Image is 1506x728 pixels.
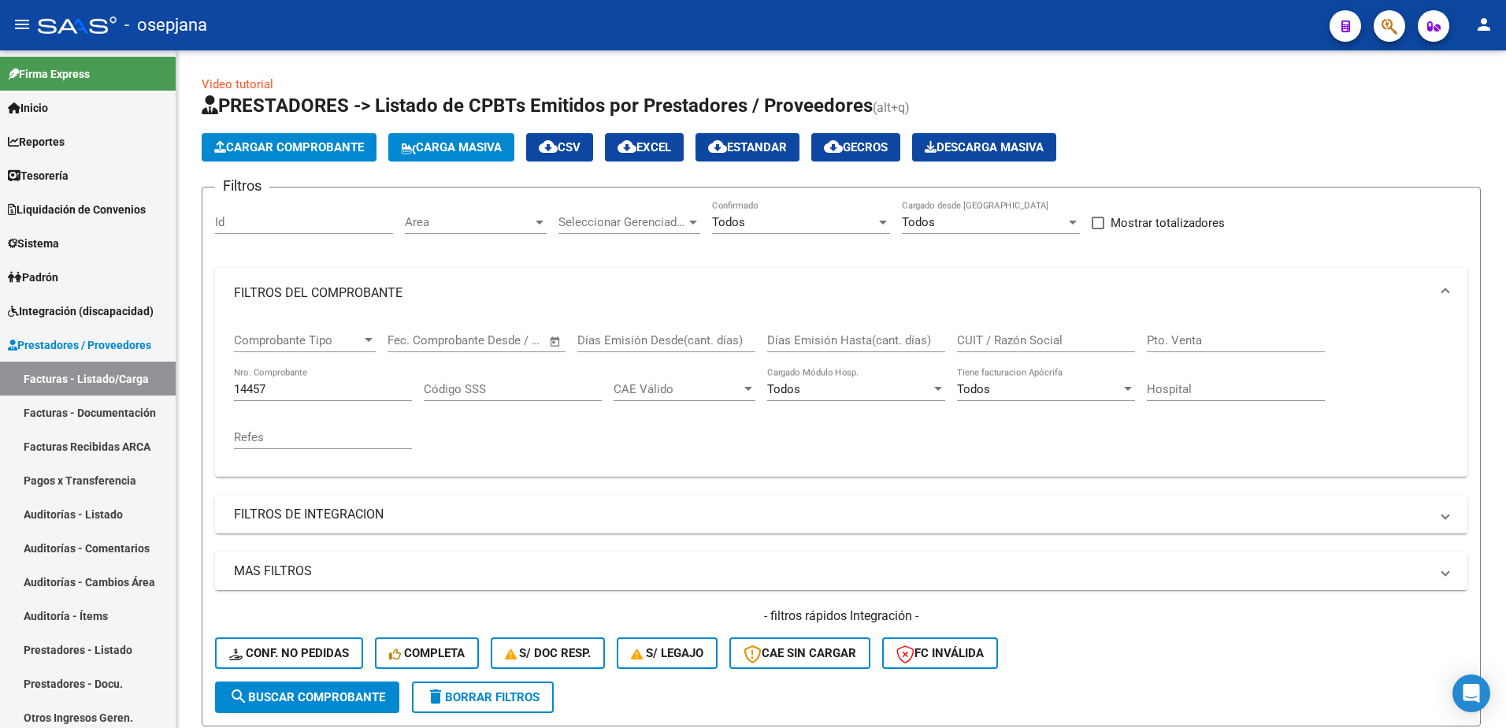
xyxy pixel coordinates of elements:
button: Descarga Masiva [912,133,1056,162]
span: Todos [712,215,745,229]
span: Tesorería [8,167,69,184]
span: Inicio [8,99,48,117]
mat-expansion-panel-header: FILTROS DE INTEGRACION [215,496,1467,533]
mat-expansion-panel-header: FILTROS DEL COMPROBANTE [215,268,1467,318]
button: Conf. no pedidas [215,637,363,669]
input: Fecha inicio [388,333,451,347]
span: CSV [539,140,581,154]
mat-icon: delete [426,687,445,706]
span: FC Inválida [896,646,984,660]
button: EXCEL [605,133,684,162]
input: Fecha fin [466,333,542,347]
span: Carga Masiva [401,140,502,154]
mat-icon: cloud_download [708,137,727,156]
button: FC Inválida [882,637,998,669]
span: Buscar Comprobante [229,690,385,704]
span: Cargar Comprobante [214,140,364,154]
mat-icon: cloud_download [618,137,636,156]
span: Conf. no pedidas [229,646,349,660]
mat-icon: search [229,687,248,706]
button: Completa [375,637,479,669]
span: Gecros [824,140,888,154]
mat-icon: menu [13,15,32,34]
button: Gecros [811,133,900,162]
button: S/ Doc Resp. [491,637,606,669]
h4: - filtros rápidos Integración - [215,607,1467,625]
div: FILTROS DEL COMPROBANTE [215,318,1467,477]
span: Integración (discapacidad) [8,303,154,320]
span: S/ Doc Resp. [505,646,592,660]
span: Todos [767,382,800,396]
mat-panel-title: FILTROS DEL COMPROBANTE [234,284,1430,302]
span: Firma Express [8,65,90,83]
span: Todos [957,382,990,396]
span: EXCEL [618,140,671,154]
span: Completa [389,646,465,660]
h3: Filtros [215,175,269,197]
button: Borrar Filtros [412,682,554,713]
span: Seleccionar Gerenciador [558,215,686,229]
a: Video tutorial [202,77,273,91]
span: Borrar Filtros [426,690,540,704]
button: Buscar Comprobante [215,682,399,713]
span: - osepjana [124,8,207,43]
span: (alt+q) [873,100,910,115]
mat-expansion-panel-header: MAS FILTROS [215,552,1467,590]
span: Prestadores / Proveedores [8,336,151,354]
button: Open calendar [547,332,565,351]
button: Estandar [696,133,799,162]
div: Open Intercom Messenger [1452,674,1490,712]
span: CAE SIN CARGAR [744,646,856,660]
span: S/ legajo [631,646,703,660]
span: Comprobante Tipo [234,333,362,347]
span: Sistema [8,235,59,252]
span: CAE Válido [614,382,741,396]
mat-icon: cloud_download [539,137,558,156]
mat-icon: cloud_download [824,137,843,156]
span: Area [405,215,532,229]
mat-panel-title: MAS FILTROS [234,563,1430,580]
span: Reportes [8,133,65,150]
button: CAE SIN CARGAR [729,637,870,669]
mat-icon: person [1474,15,1493,34]
button: Carga Masiva [388,133,514,162]
mat-panel-title: FILTROS DE INTEGRACION [234,506,1430,523]
span: PRESTADORES -> Listado de CPBTs Emitidos por Prestadores / Proveedores [202,95,873,117]
span: Mostrar totalizadores [1111,214,1225,232]
app-download-masive: Descarga masiva de comprobantes (adjuntos) [912,133,1056,162]
button: CSV [526,133,593,162]
button: Cargar Comprobante [202,133,376,162]
span: Padrón [8,269,58,286]
span: Liquidación de Convenios [8,201,146,218]
button: S/ legajo [617,637,718,669]
span: Descarga Masiva [925,140,1044,154]
span: Todos [902,215,935,229]
span: Estandar [708,140,787,154]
